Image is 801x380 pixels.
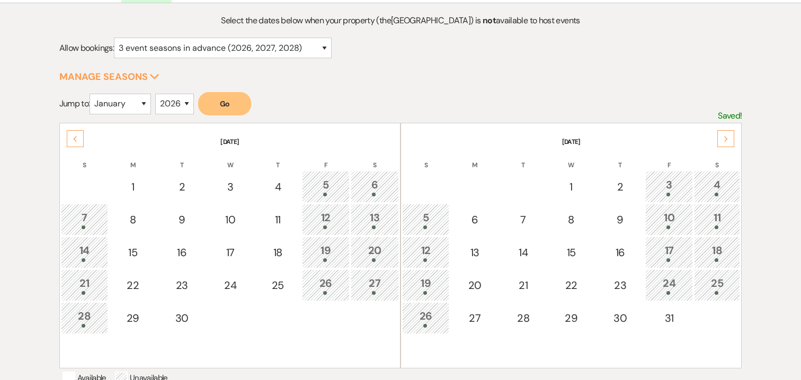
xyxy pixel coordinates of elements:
[308,177,343,196] div: 5
[408,242,443,262] div: 12
[408,275,443,295] div: 19
[651,310,687,326] div: 31
[506,277,541,293] div: 21
[213,245,248,260] div: 17
[357,275,393,295] div: 27
[651,242,687,262] div: 17
[450,148,499,170] th: M
[645,148,692,170] th: F
[483,15,496,26] strong: not
[308,275,343,295] div: 26
[115,310,150,326] div: 29
[308,242,343,262] div: 19
[506,245,541,260] div: 14
[700,242,735,262] div: 18
[109,148,156,170] th: M
[261,212,296,228] div: 11
[59,72,159,82] button: Manage Seasons
[213,212,248,228] div: 10
[547,148,594,170] th: W
[67,242,102,262] div: 14
[198,92,251,115] button: Go
[115,277,150,293] div: 22
[357,242,393,262] div: 20
[456,277,493,293] div: 20
[700,275,735,295] div: 25
[61,124,399,147] th: [DATE]
[255,148,301,170] th: T
[700,177,735,196] div: 4
[602,277,638,293] div: 23
[261,277,296,293] div: 25
[59,42,114,53] span: Allow bookings:
[651,210,687,229] div: 10
[602,245,638,260] div: 16
[261,179,296,195] div: 4
[115,212,150,228] div: 8
[115,179,150,195] div: 1
[651,177,687,196] div: 3
[602,212,638,228] div: 9
[602,310,638,326] div: 30
[456,310,493,326] div: 27
[357,177,393,196] div: 6
[207,148,254,170] th: W
[351,148,399,170] th: S
[61,148,108,170] th: S
[602,179,638,195] div: 2
[506,212,541,228] div: 7
[158,148,206,170] th: T
[456,212,493,228] div: 6
[164,310,200,326] div: 30
[402,148,449,170] th: S
[67,210,102,229] div: 7
[308,210,343,229] div: 12
[67,308,102,328] div: 28
[302,148,349,170] th: F
[59,98,90,109] span: Jump to:
[553,277,589,293] div: 22
[718,109,742,123] p: Saved!
[164,245,200,260] div: 16
[402,124,740,147] th: [DATE]
[164,277,200,293] div: 23
[357,210,393,229] div: 13
[500,148,547,170] th: T
[164,179,200,195] div: 2
[694,148,741,170] th: S
[164,212,200,228] div: 9
[213,277,248,293] div: 24
[115,245,150,260] div: 15
[506,310,541,326] div: 28
[408,308,443,328] div: 26
[553,245,589,260] div: 15
[553,179,589,195] div: 1
[553,310,589,326] div: 29
[408,210,443,229] div: 5
[261,245,296,260] div: 18
[596,148,644,170] th: T
[145,14,657,28] p: Select the dates below when your property (the [GEOGRAPHIC_DATA] ) is available to host events
[700,210,735,229] div: 11
[213,179,248,195] div: 3
[553,212,589,228] div: 8
[651,275,687,295] div: 24
[67,275,102,295] div: 21
[456,245,493,260] div: 13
